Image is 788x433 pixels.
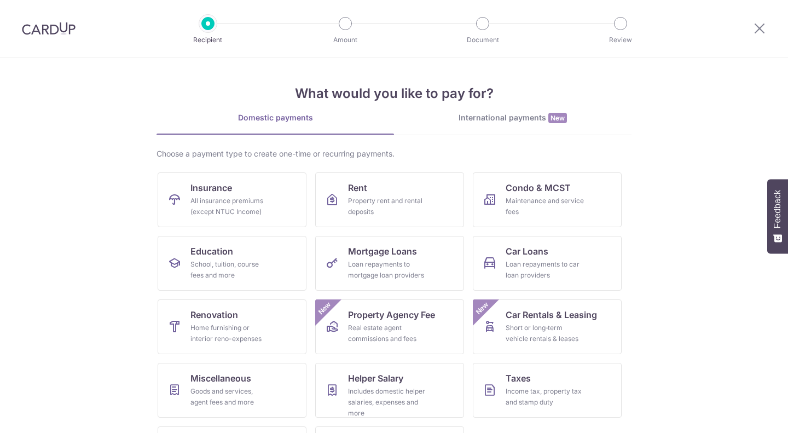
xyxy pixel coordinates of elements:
[305,34,386,45] p: Amount
[394,112,631,124] div: International payments
[580,34,661,45] p: Review
[22,22,76,35] img: CardUp
[548,113,567,123] span: New
[506,372,531,385] span: Taxes
[158,172,306,227] a: InsuranceAll insurance premiums (except NTUC Income)
[506,245,548,258] span: Car Loans
[348,181,367,194] span: Rent
[190,259,269,281] div: School, tuition, course fees and more
[767,179,788,253] button: Feedback - Show survey
[157,112,394,123] div: Domestic payments
[190,308,238,321] span: Renovation
[473,299,622,354] a: Car Rentals & LeasingShort or long‑term vehicle rentals & leasesNew
[473,236,622,291] a: Car LoansLoan repayments to car loan providers
[348,195,427,217] div: Property rent and rental deposits
[190,181,232,194] span: Insurance
[158,299,306,354] a: RenovationHome furnishing or interior reno-expenses
[506,195,584,217] div: Maintenance and service fees
[473,363,622,418] a: TaxesIncome tax, property tax and stamp duty
[190,372,251,385] span: Miscellaneous
[473,172,622,227] a: Condo & MCSTMaintenance and service fees
[348,245,417,258] span: Mortgage Loans
[348,308,435,321] span: Property Agency Fee
[506,386,584,408] div: Income tax, property tax and stamp duty
[167,34,248,45] p: Recipient
[348,386,427,419] div: Includes domestic helper salaries, expenses and more
[506,322,584,344] div: Short or long‑term vehicle rentals & leases
[348,322,427,344] div: Real estate agent commissions and fees
[158,363,306,418] a: MiscellaneousGoods and services, agent fees and more
[442,34,523,45] p: Document
[190,195,269,217] div: All insurance premiums (except NTUC Income)
[190,245,233,258] span: Education
[506,181,571,194] span: Condo & MCST
[348,259,427,281] div: Loan repayments to mortgage loan providers
[718,400,777,428] iframe: Opens a widget where you can find more information
[315,299,464,354] a: Property Agency FeeReal estate agent commissions and feesNew
[315,236,464,291] a: Mortgage LoansLoan repayments to mortgage loan providers
[348,372,403,385] span: Helper Salary
[315,363,464,418] a: Helper SalaryIncludes domestic helper salaries, expenses and more
[157,148,631,159] div: Choose a payment type to create one-time or recurring payments.
[773,190,783,228] span: Feedback
[473,299,491,317] span: New
[157,84,631,103] h4: What would you like to pay for?
[158,236,306,291] a: EducationSchool, tuition, course fees and more
[190,386,269,408] div: Goods and services, agent fees and more
[190,322,269,344] div: Home furnishing or interior reno-expenses
[316,299,334,317] span: New
[506,259,584,281] div: Loan repayments to car loan providers
[315,172,464,227] a: RentProperty rent and rental deposits
[506,308,597,321] span: Car Rentals & Leasing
